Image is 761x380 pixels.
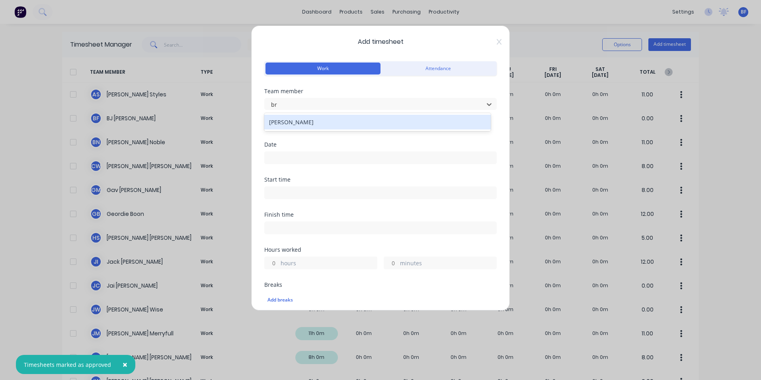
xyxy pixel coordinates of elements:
div: Add breaks [267,295,494,305]
div: Breaks [264,282,497,288]
button: Close [115,355,135,374]
div: Finish time [264,212,497,217]
div: [PERSON_NAME] [264,115,491,129]
div: Date [264,142,497,147]
div: Hours worked [264,247,497,253]
label: hours [281,259,377,269]
div: Timesheets marked as approved [24,360,111,369]
button: Attendance [380,63,496,74]
span: × [123,359,127,370]
div: Team member [264,88,497,94]
span: Add timesheet [264,37,497,47]
input: 0 [265,257,279,269]
button: Work [265,63,380,74]
div: Start time [264,177,497,182]
label: minutes [400,259,496,269]
input: 0 [384,257,398,269]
